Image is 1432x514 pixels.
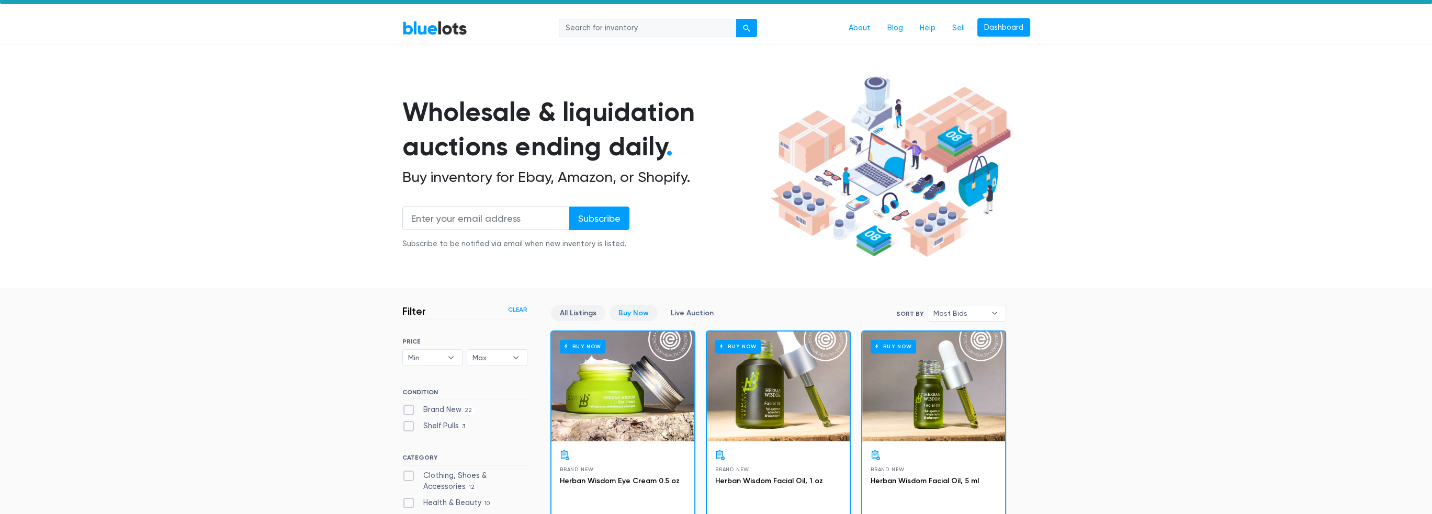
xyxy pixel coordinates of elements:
[402,338,527,345] h6: PRICE
[896,309,923,318] label: Sort By
[715,476,823,485] a: Herban Wisdom Facial Oil, 1 oz
[666,131,673,162] span: .
[402,95,766,164] h1: Wholesale & liquidation auctions ending daily
[402,470,527,493] label: Clothing, Shoes & Accessories
[610,305,658,321] a: Buy Now
[402,404,476,416] label: Brand New
[662,305,723,321] a: Live Auction
[911,18,944,38] a: Help
[472,350,507,365] span: Max
[508,305,527,314] a: Clear
[933,305,986,321] span: Most Bids
[402,305,426,317] h3: Filter
[402,454,527,465] h6: CATEGORY
[402,420,469,432] label: Shelf Pulls
[551,305,605,321] a: All Listings
[461,406,476,415] span: 22
[715,466,749,472] span: Brand New
[871,340,916,353] h6: Buy Now
[402,207,570,230] input: Enter your email address
[707,332,850,441] a: Buy Now
[459,422,469,431] span: 3
[984,305,1006,321] b: ▾
[879,18,911,38] a: Blog
[402,497,493,509] label: Health & Beauty
[871,476,979,485] a: Herban Wisdom Facial Oil, 5 ml
[715,340,761,353] h6: Buy Now
[560,466,594,472] span: Brand New
[408,350,443,365] span: Min
[766,72,1014,262] img: hero-ee84e7d0318cb26816c560f6b4441b76977f77a177738b4e94f68c95b2b83dbb.png
[840,18,879,38] a: About
[481,499,493,508] span: 10
[402,168,766,186] h2: Buy inventory for Ebay, Amazon, or Shopify.
[402,389,527,400] h6: CONDITION
[559,19,737,38] input: Search for inventory
[560,476,680,485] a: Herban Wisdom Eye Cream 0.5 oz
[944,18,973,38] a: Sell
[440,350,462,365] b: ▾
[977,18,1030,37] a: Dashboard
[505,350,527,365] b: ▾
[569,207,629,230] input: Subscribe
[551,332,694,441] a: Buy Now
[862,332,1005,441] a: Buy Now
[402,20,467,36] a: BlueLots
[466,484,478,492] span: 12
[871,466,905,472] span: Brand New
[560,340,605,353] h6: Buy Now
[402,238,629,250] div: Subscribe to be notified via email when new inventory is listed.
